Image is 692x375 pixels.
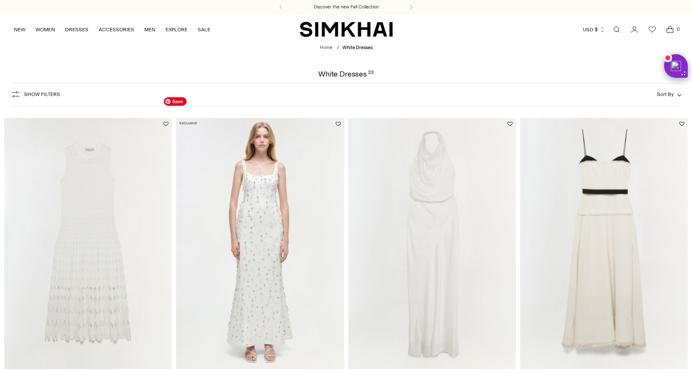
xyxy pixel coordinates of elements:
div: / [337,44,339,52]
a: Zyla Knit Maxi Dress [4,118,172,369]
a: MEN [144,20,155,39]
a: Reannon Satin Gown [348,118,516,369]
a: Briella Embellished Gown [176,118,344,369]
div: 33 [368,70,374,78]
a: DRESSES [65,20,88,39]
button: Add to Wishlist [163,121,168,126]
span: Sort By [657,91,674,97]
a: SIMKHAI [300,21,393,38]
button: USD $ [583,20,605,39]
button: Add to Wishlist [679,121,684,126]
a: Home [320,45,332,50]
button: Sort By [657,90,681,99]
a: Wishlist [644,21,661,38]
a: Discover the new Fall Collection [314,4,379,11]
h1: White Dresses [318,70,374,78]
a: Go to the account page [626,21,643,38]
nav: breadcrumbs [320,44,372,52]
button: Add to Wishlist [336,121,341,126]
a: Open cart modal [662,21,678,38]
a: ACCESSORIES [99,20,134,39]
a: WOMEN [36,20,55,39]
a: EXPLORE [165,20,187,39]
span: Show Filters [24,91,60,97]
a: SALE [198,20,210,39]
span: Save [164,97,187,106]
button: Add to Wishlist [507,121,513,126]
a: Quinlin Midi Dress [520,118,688,369]
span: White Dresses [342,45,372,50]
a: Open search modal [608,21,625,38]
a: NEW [14,20,25,39]
span: 0 [674,25,682,33]
button: Show Filters [11,88,60,101]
